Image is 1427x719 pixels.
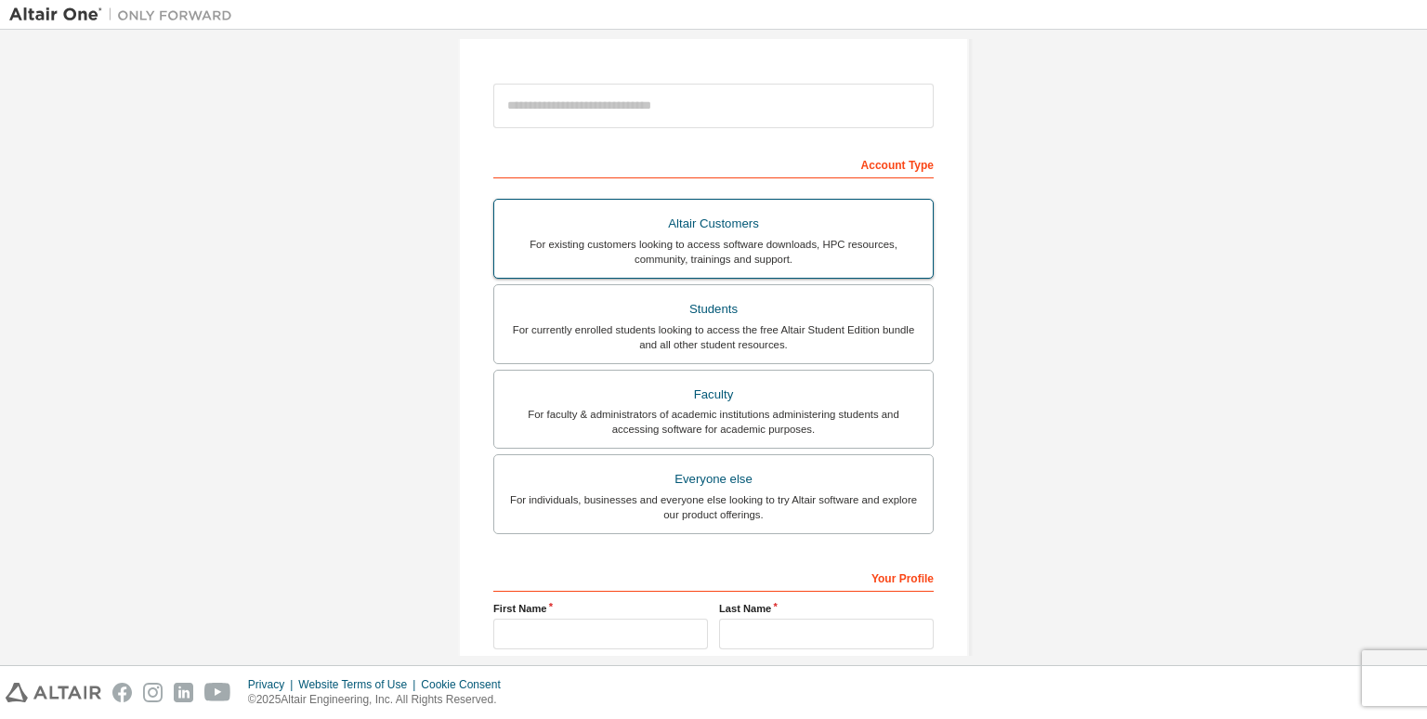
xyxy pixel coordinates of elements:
div: For existing customers looking to access software downloads, HPC resources, community, trainings ... [505,237,922,267]
img: Altair One [9,6,242,24]
div: Your Profile [493,562,934,592]
div: Cookie Consent [421,677,511,692]
img: instagram.svg [143,683,163,702]
div: Altair Customers [505,211,922,237]
div: For currently enrolled students looking to access the free Altair Student Edition bundle and all ... [505,322,922,352]
div: Website Terms of Use [298,677,421,692]
div: Account Type [493,149,934,178]
div: Students [505,296,922,322]
label: Last Name [719,601,934,616]
div: For faculty & administrators of academic institutions administering students and accessing softwa... [505,407,922,437]
img: altair_logo.svg [6,683,101,702]
div: For individuals, businesses and everyone else looking to try Altair software and explore our prod... [505,492,922,522]
label: First Name [493,601,708,616]
img: youtube.svg [204,683,231,702]
div: Privacy [248,677,298,692]
div: Everyone else [505,466,922,492]
div: Faculty [505,382,922,408]
img: facebook.svg [112,683,132,702]
img: linkedin.svg [174,683,193,702]
p: © 2025 Altair Engineering, Inc. All Rights Reserved. [248,692,512,708]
